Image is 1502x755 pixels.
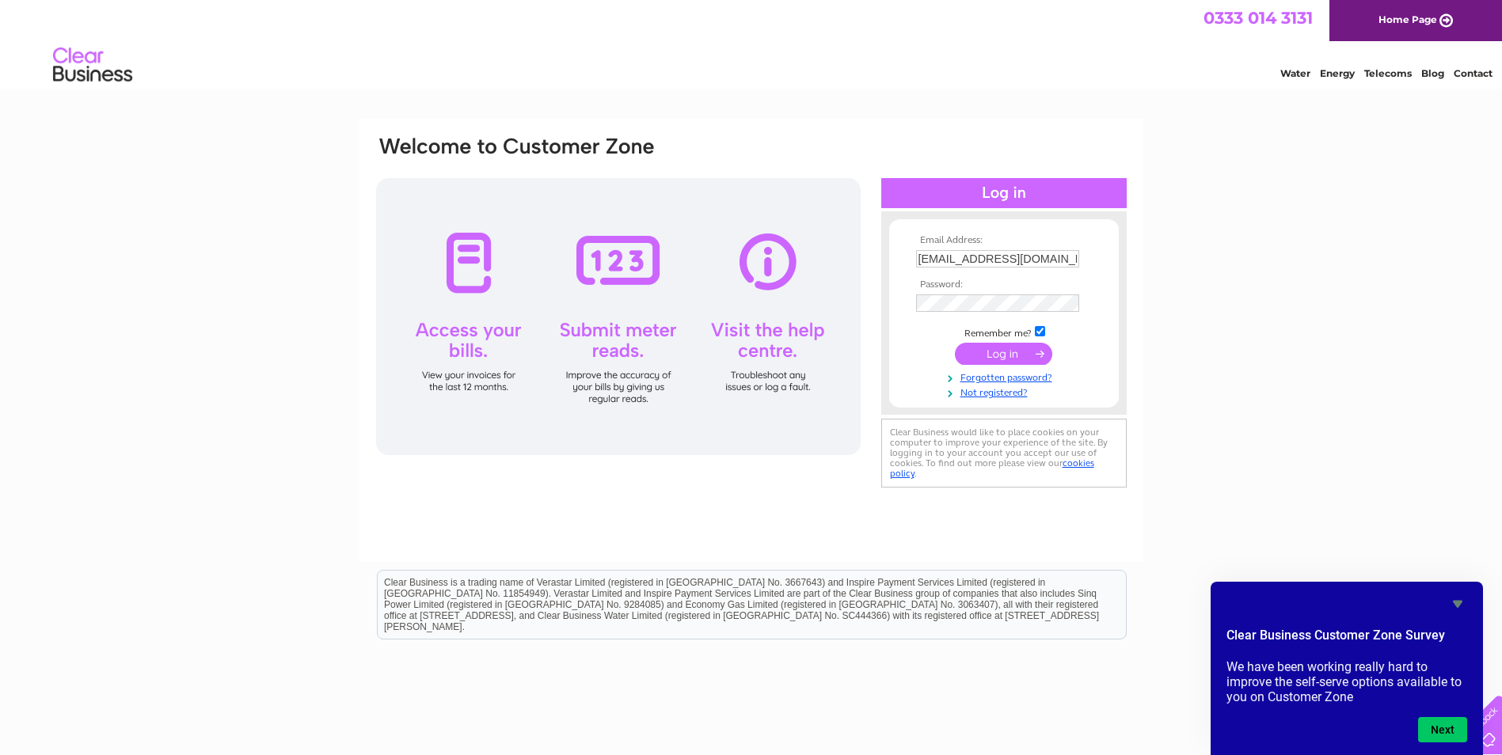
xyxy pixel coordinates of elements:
[912,235,1096,246] th: Email Address:
[1454,67,1492,79] a: Contact
[890,457,1094,479] a: cookies policy
[1226,659,1467,704] p: We have been working really hard to improve the self-serve options available to you on Customer Zone
[378,9,1126,77] div: Clear Business is a trading name of Verastar Limited (registered in [GEOGRAPHIC_DATA] No. 3667643...
[912,279,1096,290] th: Password:
[1226,626,1467,653] h2: Clear Business Customer Zone Survey
[1204,8,1313,28] a: 0333 014 3131
[1320,67,1355,79] a: Energy
[1364,67,1412,79] a: Telecoms
[912,324,1096,340] td: Remember me?
[1448,594,1467,613] button: Hide survey
[916,369,1096,384] a: Forgotten password?
[1280,67,1310,79] a: Water
[52,41,133,89] img: logo.png
[1226,594,1467,742] div: Clear Business Customer Zone Survey
[881,419,1127,488] div: Clear Business would like to place cookies on your computer to improve your experience of the sit...
[1421,67,1444,79] a: Blog
[916,384,1096,399] a: Not registered?
[1418,717,1467,742] button: Next question
[955,343,1052,365] input: Submit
